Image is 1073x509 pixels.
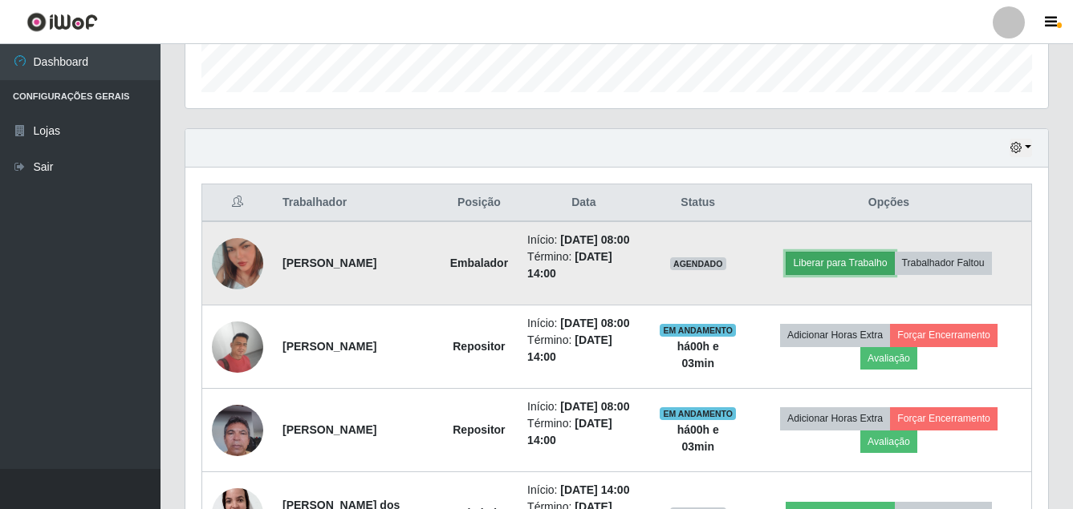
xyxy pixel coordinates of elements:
[890,407,998,430] button: Forçar Encerramento
[527,248,640,282] li: Término:
[560,483,629,496] time: [DATE] 14:00
[527,232,640,248] li: Início:
[860,347,917,370] button: Avaliação
[527,415,640,449] li: Término:
[660,407,736,420] span: EM ANDAMENTO
[670,257,726,270] span: AGENDADO
[895,252,992,274] button: Trabalhador Faltou
[273,184,441,222] th: Trabalhador
[527,332,640,366] li: Término:
[453,423,505,436] strong: Repositor
[212,396,263,464] img: 1721053497188.jpeg
[450,257,508,269] strong: Embalador
[560,400,629,413] time: [DATE] 08:00
[453,340,505,353] strong: Repositor
[282,423,376,436] strong: [PERSON_NAME]
[282,257,376,269] strong: [PERSON_NAME]
[860,430,917,453] button: Avaliação
[560,317,629,329] time: [DATE] 08:00
[527,398,640,415] li: Início:
[212,321,263,373] img: 1710898857944.jpeg
[527,482,640,499] li: Início:
[746,184,1032,222] th: Opções
[677,340,719,370] strong: há 00 h e 03 min
[441,184,518,222] th: Posição
[212,218,263,309] img: 1699494731109.jpeg
[780,324,890,346] button: Adicionar Horas Extra
[786,252,894,274] button: Liberar para Trabalho
[890,324,998,346] button: Forçar Encerramento
[26,12,98,32] img: CoreUI Logo
[560,233,629,246] time: [DATE] 08:00
[527,315,640,332] li: Início:
[677,423,719,453] strong: há 00 h e 03 min
[650,184,746,222] th: Status
[282,340,376,353] strong: [PERSON_NAME]
[780,407,890,430] button: Adicionar Horas Extra
[660,324,736,337] span: EM ANDAMENTO
[518,184,649,222] th: Data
